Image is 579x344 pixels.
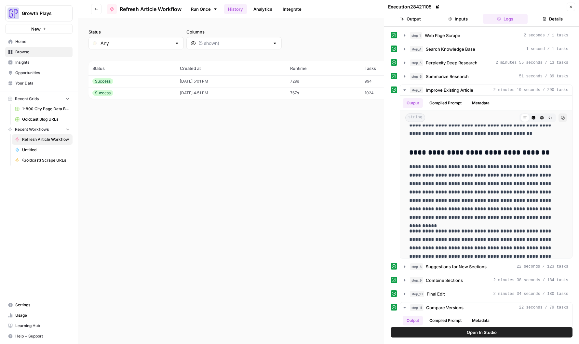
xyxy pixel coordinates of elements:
span: Improve Existing Article [426,87,473,93]
th: Created at [176,61,286,75]
button: Output [403,98,423,108]
span: step_10 [410,291,424,297]
input: (5 shown) [198,40,270,46]
span: Usage [15,312,70,318]
td: [DATE] 5:01 PM [176,75,286,87]
span: Settings [15,302,70,308]
span: Untitled [22,147,70,153]
label: Status [88,29,184,35]
span: Refresh Article Workflow [22,137,70,142]
button: 2 minutes 38 seconds / 184 tasks [400,275,572,285]
a: Opportunities [5,68,73,78]
span: (Goldcast) Scrape URLs [22,157,70,163]
button: Workspace: Growth Plays [5,5,73,21]
span: (2 records) [88,49,569,61]
a: Insights [5,57,73,68]
span: step_9 [410,277,423,284]
span: Recent Grids [15,96,39,102]
a: (Goldcast) Scrape URLs [12,155,73,165]
a: Analytics [249,4,276,14]
a: History [224,4,247,14]
button: 2 minutes 34 seconds / 180 tasks [400,289,572,299]
span: 2 seconds / 1 tasks [524,33,568,38]
a: Refresh Article Workflow [107,4,182,14]
span: Compare Versions [426,304,464,311]
button: Output [403,316,423,325]
span: Browse [15,49,70,55]
span: Combine Sections [426,277,463,284]
button: Open In Studio [391,327,572,337]
th: Status [88,61,176,75]
input: Any [101,40,172,46]
span: Learning Hub [15,323,70,329]
button: 2 minutes 55 seconds / 13 tasks [400,58,572,68]
a: Learning Hub [5,321,73,331]
span: Final Edit [427,291,445,297]
button: Compiled Prompt [425,98,465,108]
span: 22 seconds / 79 tasks [519,305,568,311]
span: 1 second / 1 tasks [526,46,568,52]
span: Search Knowledge Base [426,46,475,52]
td: 994 [361,75,419,87]
span: Goldcast Blog URLs [22,116,70,122]
span: Your Data [15,80,70,86]
div: Success [92,90,113,96]
a: Home [5,36,73,47]
div: Success [92,78,113,84]
span: Perplexity Deep Research [426,60,478,66]
button: Metadata [468,98,493,108]
span: 1-800 City Page Data Batch 5 [22,106,70,112]
a: Run Once [187,4,222,15]
a: Refresh Article Workflow [12,134,73,145]
button: 51 seconds / 89 tasks [400,71,572,82]
div: 2 minutes 19 seconds / 290 tasks [400,96,572,258]
span: Growth Plays [22,10,61,17]
span: 51 seconds / 89 tasks [519,73,568,79]
button: Output [388,14,433,24]
span: step_5 [410,60,423,66]
button: Inputs [436,14,480,24]
button: 22 seconds / 123 tasks [400,261,572,272]
span: step_1 [410,32,422,39]
button: 2 seconds / 1 tasks [400,30,572,41]
th: Tasks [361,61,419,75]
label: Columns [186,29,282,35]
button: Help + Support [5,331,73,341]
button: 1 second / 1 tasks [400,44,572,54]
span: step_7 [410,87,423,93]
span: 2 minutes 38 seconds / 184 tasks [493,277,568,283]
span: Summarize Research [426,73,469,80]
img: Growth Plays Logo [7,7,19,19]
span: step_4 [410,46,423,52]
a: 1-800 City Page Data Batch 5 [12,104,73,114]
button: 2 minutes 19 seconds / 290 tasks [400,85,572,95]
button: Metadata [468,316,493,325]
a: Usage [5,310,73,321]
span: Suggestions for New Sections [426,263,487,270]
span: Home [15,39,70,45]
span: step_8 [410,263,423,270]
span: Web Page Scrape [425,32,460,39]
a: Settings [5,300,73,310]
div: Execution 28421105 [388,4,441,10]
span: Opportunities [15,70,70,76]
span: step_11 [410,304,424,311]
td: 767s [286,87,361,99]
span: string [405,113,425,122]
td: [DATE] 4:51 PM [176,87,286,99]
span: 2 minutes 19 seconds / 290 tasks [493,87,568,93]
button: Logs [483,14,528,24]
span: Help + Support [15,333,70,339]
span: 22 seconds / 123 tasks [517,264,568,270]
span: Refresh Article Workflow [120,5,182,13]
button: Compiled Prompt [425,316,465,325]
button: Recent Workflows [5,125,73,134]
span: 2 minutes 34 seconds / 180 tasks [493,291,568,297]
td: 729s [286,75,361,87]
span: Open In Studio [467,329,497,336]
a: Browse [5,47,73,57]
span: step_6 [410,73,423,80]
button: Details [530,14,575,24]
button: 22 seconds / 79 tasks [400,302,572,313]
a: Integrate [279,4,305,14]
